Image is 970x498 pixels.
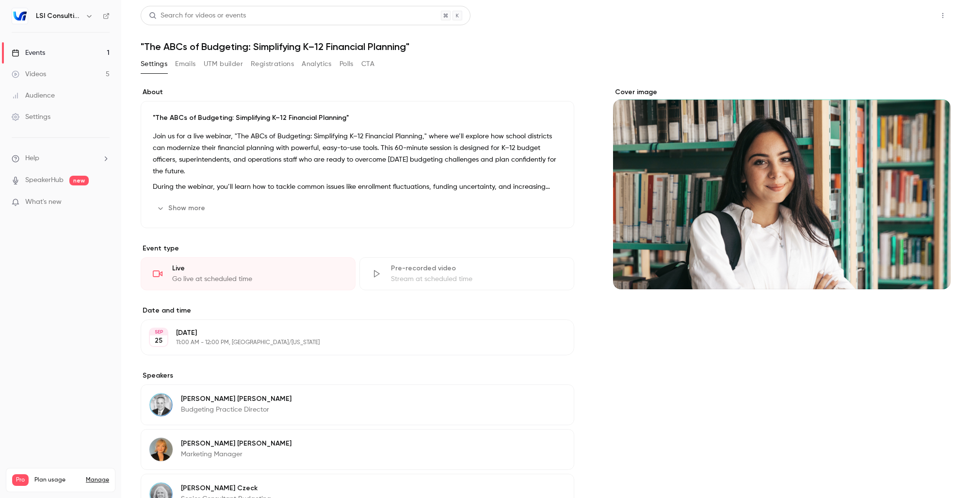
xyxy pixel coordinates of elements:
[153,131,562,177] p: Join us for a live webinar, "The ABCs of Budgeting: Simplifying K–12 Financial Planning," where w...
[181,439,291,448] p: [PERSON_NAME] [PERSON_NAME]
[12,153,110,164] li: help-dropdown-opener
[25,175,64,185] a: SpeakerHub
[141,371,574,381] label: Speakers
[25,197,62,207] span: What's new
[339,56,354,72] button: Polls
[141,87,574,97] label: About
[141,41,951,52] h1: "The ABCs of Budgeting: Simplifying K–12 Financial Planning"
[153,181,562,193] p: During the webinar, you’ll learn how to tackle common issues like enrollment fluctuations, fundin...
[12,112,50,122] div: Settings
[141,306,574,315] label: Date and time
[149,393,173,416] img: Charles Collins
[176,328,523,338] p: [DATE]
[34,476,80,484] span: Plan usage
[141,257,356,290] div: LiveGo live at scheduled time
[150,329,167,335] div: SEP
[391,274,562,284] div: Stream at scheduled time
[359,257,574,290] div: Pre-recorded videoStream at scheduled time
[153,200,211,216] button: Show more
[12,69,46,79] div: Videos
[25,153,39,164] span: Help
[181,405,291,415] p: Budgeting Practice Director
[613,87,951,289] section: Cover image
[889,6,927,25] button: Share
[172,274,343,284] div: Go live at scheduled time
[12,91,55,100] div: Audience
[149,11,246,21] div: Search for videos or events
[181,394,291,404] p: [PERSON_NAME] [PERSON_NAME]
[204,56,243,72] button: UTM builder
[391,264,562,273] div: Pre-recorded video
[155,336,162,346] p: 25
[149,438,173,461] img: Alanna Robbins
[302,56,332,72] button: Analytics
[69,176,89,185] span: new
[175,56,195,72] button: Emails
[613,87,951,97] label: Cover image
[176,339,523,347] p: 11:00 AM - 12:00 PM, [GEOGRAPHIC_DATA]/[US_STATE]
[251,56,294,72] button: Registrations
[181,449,291,459] p: Marketing Manager
[141,384,574,425] div: Charles Collins[PERSON_NAME] [PERSON_NAME]Budgeting Practice Director
[12,48,45,58] div: Events
[141,244,574,253] p: Event type
[141,429,574,470] div: Alanna Robbins[PERSON_NAME] [PERSON_NAME]Marketing Manager
[141,56,167,72] button: Settings
[86,476,109,484] a: Manage
[172,264,343,273] div: Live
[36,11,81,21] h6: LSI Consulting
[361,56,374,72] button: CTA
[12,8,28,24] img: LSI Consulting
[181,483,271,493] p: [PERSON_NAME] Czeck
[153,113,562,123] p: "The ABCs of Budgeting: Simplifying K–12 Financial Planning"
[12,474,29,486] span: Pro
